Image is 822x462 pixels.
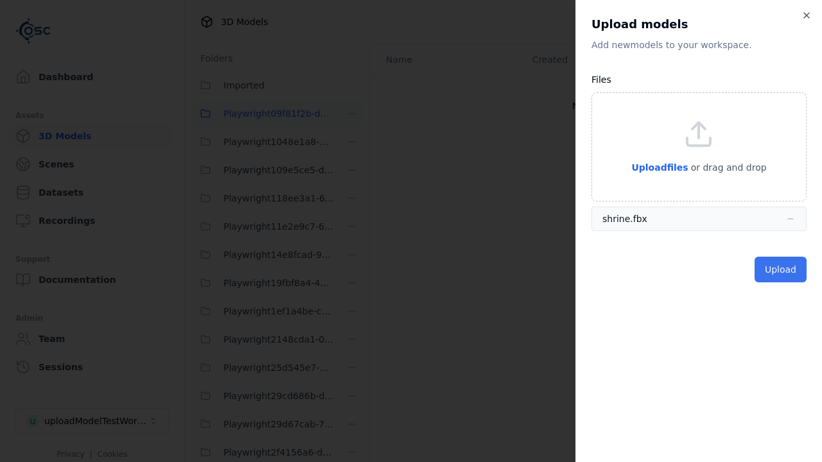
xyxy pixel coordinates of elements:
[591,74,611,85] label: Files
[688,160,767,175] p: or drag and drop
[602,212,647,225] div: shrine.fbx
[591,15,807,33] h2: Upload models
[755,257,807,282] button: Upload
[591,38,807,51] p: Add new model s to your workspace.
[631,162,688,173] span: Upload files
